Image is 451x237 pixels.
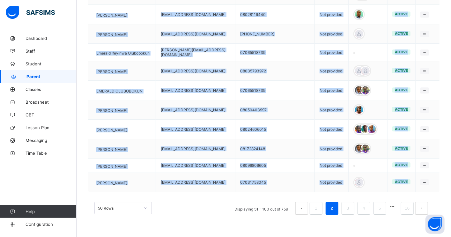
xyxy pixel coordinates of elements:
[156,139,235,159] td: [EMAIL_ADDRESS][DOMAIN_NAME]
[26,222,76,227] span: Configuration
[415,202,428,215] li: 下一页
[235,139,314,159] td: 08172824148
[314,100,349,120] td: Not provided
[395,88,408,92] span: active
[156,61,235,81] td: [EMAIL_ADDRESS][DOMAIN_NAME]
[361,204,367,212] a: 4
[96,128,127,132] span: [PERSON_NAME]
[156,100,235,120] td: [EMAIL_ADDRESS][DOMAIN_NAME]
[235,5,314,24] td: 08028119440
[388,202,397,211] li: 向后 5 页
[235,81,314,100] td: 07065518739
[156,173,235,192] td: [EMAIL_ADDRESS][DOMAIN_NAME]
[314,159,349,173] td: Not provided
[98,205,140,210] div: 50 Rows
[314,139,349,159] td: Not provided
[314,173,349,192] td: Not provided
[96,32,127,37] span: [PERSON_NAME]
[395,180,408,184] span: active
[395,68,408,73] span: active
[314,5,349,24] td: Not provided
[96,51,150,56] span: Emerald Ifeyinwa Olubobokun
[96,164,127,169] span: [PERSON_NAME]
[96,147,127,152] span: [PERSON_NAME]
[235,44,314,61] td: 07065518739
[235,120,314,139] td: 08024606015
[342,202,354,215] li: 3
[314,61,349,81] td: Not provided
[395,127,408,131] span: active
[156,81,235,100] td: [EMAIL_ADDRESS][DOMAIN_NAME]
[96,181,127,185] span: [PERSON_NAME]
[26,100,77,105] span: Broadsheet
[310,202,322,215] li: 1
[314,120,349,139] td: Not provided
[26,125,77,130] span: Lesson Plan
[235,173,314,192] td: 07031758045
[26,112,77,117] span: CBT
[395,31,408,36] span: active
[156,5,235,24] td: [EMAIL_ADDRESS][DOMAIN_NAME]
[96,13,127,18] span: [PERSON_NAME]
[26,48,77,54] span: Staff
[415,202,428,215] button: next page
[358,202,370,215] li: 4
[373,202,386,215] li: 5
[395,12,408,16] span: active
[314,24,349,44] td: Not provided
[96,69,127,74] span: [PERSON_NAME]
[377,204,383,212] a: 5
[26,87,77,92] span: Classes
[26,138,77,143] span: Messaging
[235,24,314,44] td: [PHONE_NUMBER]
[395,107,408,112] span: active
[345,204,351,212] a: 3
[314,81,349,100] td: Not provided
[395,146,408,151] span: active
[156,24,235,44] td: [EMAIL_ADDRESS][DOMAIN_NAME]
[156,120,235,139] td: [EMAIL_ADDRESS][DOMAIN_NAME]
[156,159,235,173] td: [EMAIL_ADDRESS][DOMAIN_NAME]
[26,61,77,66] span: Student
[395,163,408,167] span: active
[26,151,77,156] span: Time Table
[26,74,77,79] span: Parent
[329,204,335,212] a: 2
[6,6,55,19] img: safsims
[314,44,349,61] td: Not provided
[313,204,319,212] a: 1
[326,202,338,215] li: 2
[401,202,414,215] li: 16
[295,202,308,215] li: 上一页
[235,100,314,120] td: 08050403997
[395,50,408,54] span: active
[425,215,445,234] button: Open asap
[96,108,127,113] span: [PERSON_NAME]
[26,36,77,41] span: Dashboard
[156,44,235,61] td: [PERSON_NAME][EMAIL_ADDRESS][DOMAIN_NAME]
[235,61,314,81] td: 08035793972
[295,202,308,215] button: prev page
[26,209,76,214] span: Help
[96,89,143,93] span: EMERALD OLUBOBOKUN
[235,159,314,173] td: 08096809605
[230,202,293,215] li: Displaying 51 - 100 out of 759
[403,204,411,212] a: 16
